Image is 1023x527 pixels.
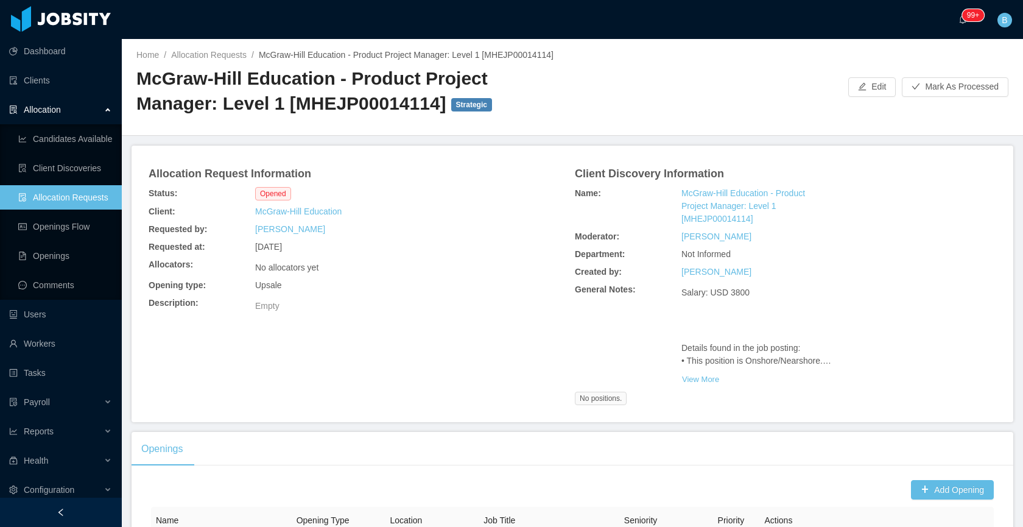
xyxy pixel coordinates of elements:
span: Configuration [24,485,74,495]
span: B [1002,13,1007,27]
a: icon: file-searchClient Discoveries [18,156,112,180]
span: Opening Type [297,515,350,525]
button: checkMark As Processed [902,77,1008,97]
a: Allocation Requests [171,50,247,60]
b: Opening type: [149,279,206,292]
button: icon: plusAdd Opening [911,480,994,500]
div: Not Informed [679,246,821,263]
button: icon: editEdit [848,77,896,97]
span: Reports [24,426,54,436]
span: Empty [255,301,279,311]
a: icon: profileTasks [9,361,112,385]
div: Openings [132,432,193,466]
b: Requested at: [149,241,205,253]
h2: McGraw-Hill Education - Product Project Manager: Level 1 [MHEJP00014114] [136,66,572,116]
span: Allocation [24,105,61,115]
p: Details found in the job posting: • This position is Onshore/Nearshore. • Cloud PC is available. ... [681,342,961,367]
a: [PERSON_NAME] [255,223,325,236]
a: icon: file-textOpenings [18,244,112,268]
i: icon: setting [9,486,18,494]
a: icon: userWorkers [9,331,112,356]
span: Priority [718,515,745,525]
a: icon: auditClients [9,68,112,93]
b: Created by: [575,266,622,278]
span: Seniority [624,515,657,525]
a: Home [136,50,159,60]
span: / [164,50,166,60]
a: icon: line-chartCandidates Available [18,127,112,151]
b: Status: [149,187,177,200]
i: icon: line-chart [9,427,18,436]
i: icon: bell [958,15,967,24]
a: McGraw-Hill Education [255,205,342,218]
span: Health [24,456,48,465]
p: Salary: USD 3800 [681,286,961,299]
span: Opened [255,187,291,200]
span: McGraw-Hill Education - Product Project Manager: Level 1 [MHEJP00014114] [259,50,554,60]
b: Name: [575,187,601,200]
b: Allocators: [149,258,193,271]
span: Payroll [24,397,50,407]
span: Job Title [483,515,515,525]
span: Actions [764,515,792,525]
b: Department: [575,248,625,261]
span: / [251,50,254,60]
b: Moderator: [575,230,619,243]
a: [PERSON_NAME] [681,266,751,278]
a: McGraw-Hill Education - Product Project Manager: Level 1 [MHEJP00014114] [681,187,818,225]
a: [PERSON_NAME] [681,230,751,243]
b: Client: [149,205,175,218]
i: icon: file-protect [9,398,18,406]
article: Allocation Request Information [149,166,311,182]
span: Upsale [255,279,282,292]
a: icon: file-doneAllocation Requests [18,185,112,210]
span: Name [156,515,178,525]
a: icon: idcardOpenings Flow [18,214,112,239]
button: View More [681,370,720,389]
a: icon: messageComments [18,273,112,297]
sup: 245 [962,9,984,21]
span: No positions. [575,392,627,405]
span: [DATE] [255,241,282,253]
i: icon: solution [9,105,18,114]
a: icon: pie-chartDashboard [9,39,112,63]
i: icon: medicine-box [9,456,18,465]
b: General Notes: [575,283,636,296]
span: Location [390,515,422,525]
span: Strategic [451,98,492,111]
div: No allocators yet [255,261,318,274]
article: Client Discovery Information [575,166,724,182]
a: icon: robotUsers [9,302,112,327]
b: Requested by: [149,223,207,236]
